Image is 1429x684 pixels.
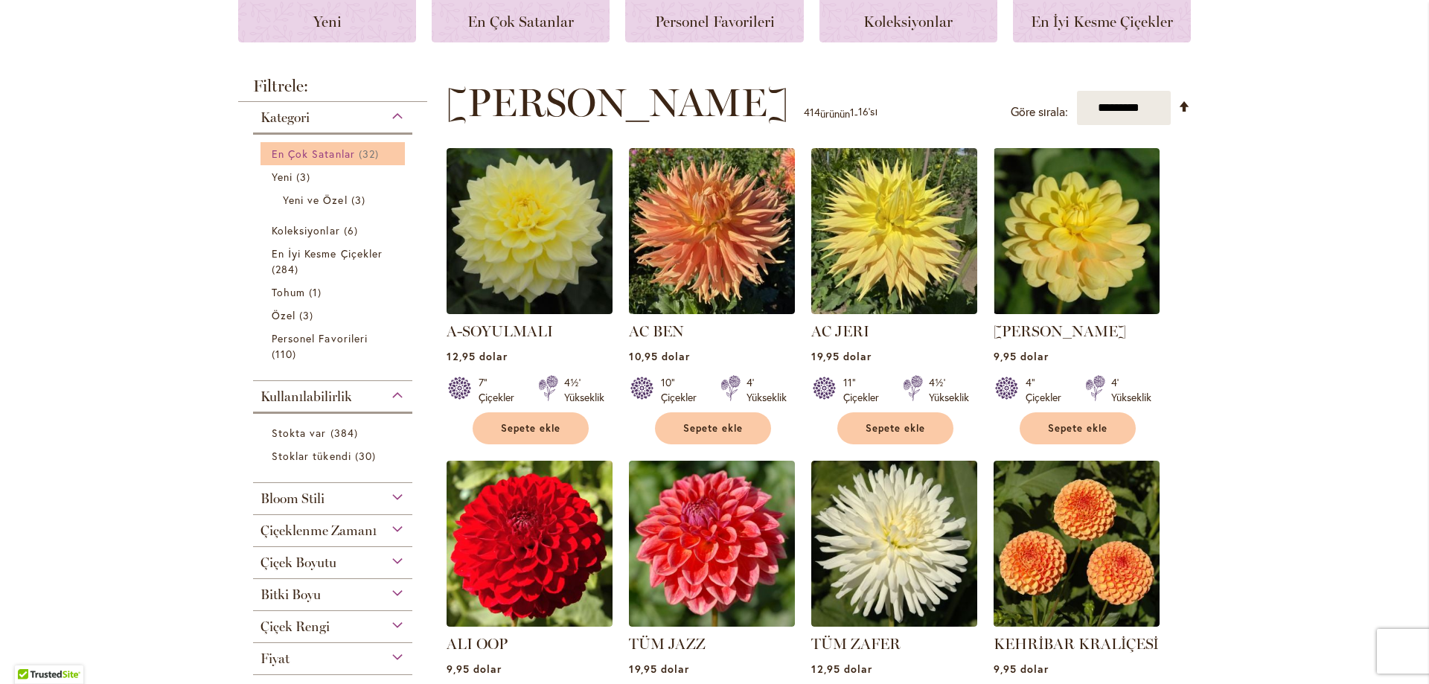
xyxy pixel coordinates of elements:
a: AC JERI [811,322,869,340]
a: A-SOYULMALI [447,322,553,340]
font: 110 [275,347,292,361]
font: Çiçeklenme Zamanı [260,522,377,539]
font: 10,95 dolar [629,349,690,363]
button: Sepete ekle [473,412,589,444]
font: Filtrele: [253,76,308,96]
font: Çiçek Boyutu [260,554,336,571]
font: 384 [334,426,354,440]
font: Bitki Boyu [260,586,321,603]
a: Koleksiyonlar [272,223,397,238]
font: 19,95 dolar [629,662,689,676]
a: Özel [272,307,397,323]
button: Sepete ekle [1020,412,1136,444]
font: 32 [362,147,375,161]
font: 3 [303,308,310,322]
font: 3 [300,170,307,184]
a: [PERSON_NAME] [994,322,1126,340]
a: Personel Favorileri [272,330,397,362]
font: 4½' Yükseklik [929,375,969,404]
font: 4½' Yükseklik [564,375,604,404]
font: Stokta var [272,426,327,440]
font: 9,95 dolar [994,662,1049,676]
font: 6 [348,223,354,237]
font: Sepete ekle [1048,422,1107,435]
a: AC BEN [629,303,795,317]
font: 284 [275,262,295,276]
a: TÜM ZAFER [811,616,977,630]
img: AC BEN [629,148,795,314]
font: 1 [850,105,854,119]
img: AHOY MATEY [994,148,1160,314]
a: TÜM JAZZ [629,616,795,630]
button: Sepete ekle [655,412,771,444]
font: Sepete ekle [683,422,743,435]
a: Tohum [272,284,397,300]
a: TÜM ZAFER [811,635,901,653]
font: Yeni [313,13,342,31]
font: 12,95 dolar [447,349,508,363]
font: Sepete ekle [501,422,560,435]
font: 16'sı [858,104,877,118]
font: 9,95 dolar [994,349,1049,363]
font: 1 [313,285,318,299]
img: KEHRİBAR KRALİÇESİ [994,461,1160,627]
font: En Çok Satanlar [272,147,355,161]
font: 12,95 dolar [811,662,872,676]
a: ALI OOP [447,616,613,630]
font: 30 [359,449,372,463]
font: Tohum [272,285,305,299]
font: - [854,106,858,120]
a: ALI OOP [447,635,508,653]
iframe: Erişilebilirlik Merkezi'ni Başlat [11,631,53,673]
font: En İyi Kesme Çiçekler [272,246,383,261]
font: Stoklar tükendi [272,449,351,463]
font: Özel [272,308,295,322]
font: Kategori [260,109,310,126]
font: Çiçek Rengi [260,619,330,635]
font: 4' Yükseklik [1111,375,1151,404]
a: AHOY MATEY [994,303,1160,317]
font: ürünün [820,106,850,120]
font: 9,95 dolar [447,662,502,676]
a: Stokta var 384 [272,425,397,441]
a: En Çok Satanlar [272,146,397,162]
font: [PERSON_NAME] [446,79,789,126]
font: 10" Çiçekler [661,375,697,404]
a: KEHRİBAR KRALİÇESİ [994,635,1158,653]
font: Kullanılabilirlik [260,389,352,405]
img: TÜM ZAFER [811,461,977,627]
a: AC BEN [629,322,684,340]
a: TÜM JAZZ [629,635,706,653]
img: A-Peeling [447,148,613,314]
font: Bloom Stili [260,490,325,507]
a: En İyi Kesme Çiçekler [272,246,397,277]
a: Yeni ve Özel [283,192,386,208]
font: En Çok Satanlar [467,13,574,31]
img: ALI OOP [447,461,613,627]
font: 19,95 dolar [811,349,872,363]
font: Personel Favorileri [655,13,775,31]
font: 4' Yükseklik [747,375,787,404]
font: Sepete ekle [866,422,925,435]
font: Personel Favorileri [272,331,368,345]
font: Koleksiyonlar [272,223,340,237]
font: 7" Çiçekler [479,375,514,404]
a: KEHRİBAR KRALİÇESİ [994,616,1160,630]
font: 11" Çiçekler [843,375,879,404]
font: Fiyat [260,651,290,667]
font: Yeni ve Özel [283,193,348,207]
font: Göre sırala: [1011,103,1068,119]
font: En İyi Kesme Çiçekler [1031,13,1173,31]
a: Yeni [272,169,397,185]
button: Sepete ekle [837,412,953,444]
font: 414 [804,105,820,119]
font: 4" Çiçekler [1026,375,1061,404]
